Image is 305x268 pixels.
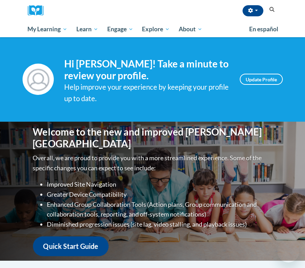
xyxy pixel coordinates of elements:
[27,25,67,33] span: My Learning
[64,58,229,81] h4: Hi [PERSON_NAME]! Take a minute to review your profile.
[76,25,98,33] span: Learn
[23,21,72,37] a: My Learning
[107,25,133,33] span: Engage
[249,25,278,33] span: En español
[28,5,49,16] a: Cox Campus
[33,153,272,173] p: Overall, we are proud to provide you with a more streamlined experience. Some of the specific cha...
[137,21,174,37] a: Explore
[47,200,272,220] li: Enhanced Group Collaboration Tools (Action plans, Group communication and collaboration tools, re...
[47,179,272,189] li: Improved Site Navigation
[23,21,283,37] div: Main menu
[267,6,277,14] button: Search
[243,5,263,16] button: Account Settings
[28,5,49,16] img: Logo brand
[64,81,229,104] div: Help improve your experience by keeping your profile up to date.
[277,240,299,262] iframe: Button to launch messaging window
[47,189,272,200] li: Greater Device Compatibility
[179,25,202,33] span: About
[240,74,283,85] a: Update Profile
[47,219,272,229] li: Diminished progression issues (site lag, video stalling, and playback issues)
[33,236,109,256] a: Quick Start Guide
[245,22,283,36] a: En español
[142,25,170,33] span: Explore
[72,21,103,37] a: Learn
[103,21,138,37] a: Engage
[33,126,272,149] h1: Welcome to the new and improved [PERSON_NAME][GEOGRAPHIC_DATA]
[23,64,54,95] img: Profile Image
[174,21,207,37] a: About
